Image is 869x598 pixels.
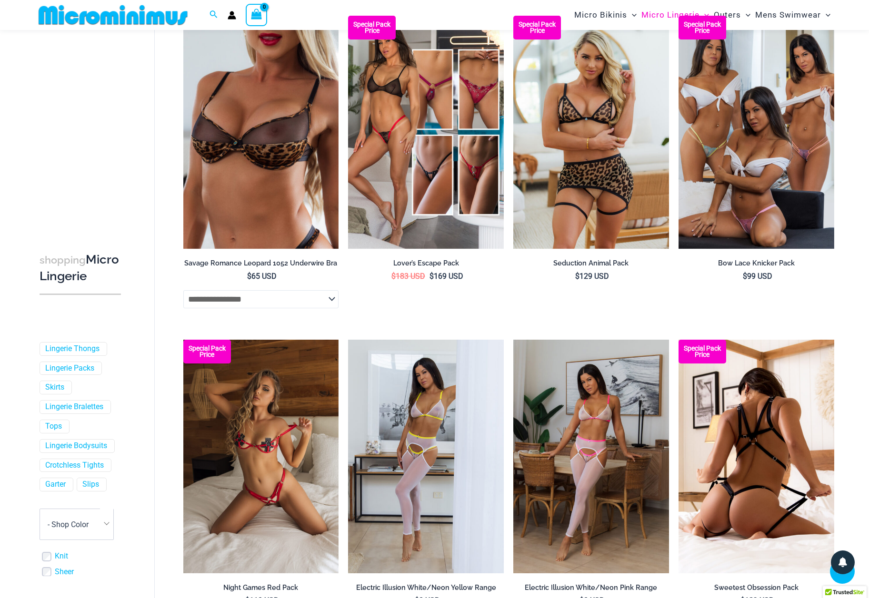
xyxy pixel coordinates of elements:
span: Menu Toggle [627,3,637,27]
span: Micro Lingerie [641,3,699,27]
img: Bow Lace Knicker Pack [679,16,834,249]
a: Electric Illusion White/Neon Pink Range [513,583,669,596]
a: Lingerie Bodysuits [45,441,107,451]
bdi: 99 USD [743,272,772,281]
bdi: 65 USD [247,272,277,281]
span: - Shop Color [40,510,113,540]
a: Crotchless Tights [45,461,104,471]
a: Sweetest Obsession Pack [679,583,834,596]
a: Tops [45,422,62,431]
a: Bow Lace Knicker Pack Bow Lace Mint Multi 601 Thong 03Bow Lace Mint Multi 601 Thong 03 [679,16,834,249]
a: View Shopping Cart, empty [246,4,268,26]
span: Mens Swimwear [755,3,821,27]
span: Outers [714,3,741,27]
a: Knit [55,552,68,562]
img: Lovers Escape Pack [348,16,504,249]
bdi: 129 USD [575,272,609,281]
b: Special Pack Price [513,21,561,34]
b: Special Pack Price [348,21,396,34]
span: $ [430,272,434,281]
h2: Electric Illusion White/Neon Yellow Range [348,583,504,592]
img: Electric Illusion White Neon Yellow 1521 Bra 611 Micro 552 Tights 01 [348,340,504,573]
img: MM SHOP LOGO FLAT [35,4,191,26]
a: Lingerie Bralettes [45,402,103,412]
span: $ [575,272,579,281]
span: - Shop Color [40,509,114,540]
a: Electric Illusion White Neon Yellow 1521 Bra 611 Micro 552 Tights 01Electric Illusion White Neon ... [348,340,504,573]
a: Slips [82,480,99,490]
a: OutersMenu ToggleMenu Toggle [711,3,753,27]
iframe: TrustedSite Certified [40,32,125,222]
a: Electric Illusion White Neon Pink 1521 Bra 611 Micro 552 Tights 02Electric Illusion White Neon Pi... [513,340,669,573]
a: Mens SwimwearMenu ToggleMenu Toggle [753,3,833,27]
a: Lingerie Packs [45,363,94,373]
bdi: 169 USD [430,272,463,281]
a: Garter [45,480,66,490]
img: 9 [679,340,834,573]
h2: Electric Illusion White/Neon Pink Range [513,583,669,592]
span: Menu Toggle [821,3,830,27]
span: shopping [40,254,86,266]
span: Menu Toggle [699,3,709,27]
bdi: 183 USD [391,272,425,281]
img: Night Games Red 1133 Bralette 6133 Thong 04 [183,340,339,573]
a: Skirts [45,383,64,393]
a: Sheer [55,567,74,577]
a: Sweetest Obsession Black 1129 Bra 6119 Bottom 1939 Bodysuit 01 99 [679,340,834,573]
a: Savage Romance Leopard 1052 Underwire Bra 01Savage Romance Leopard 1052 Underwire Bra 02Savage Ro... [183,16,339,249]
img: Seduction Animal 1034 Bra 6034 Thong 5019 Skirt 02 [513,16,669,249]
a: Seduction Animal Pack [513,259,669,271]
span: $ [743,272,747,281]
span: Micro Bikinis [574,3,627,27]
span: - Shop Color [48,520,89,529]
span: Menu Toggle [741,3,750,27]
h2: Sweetest Obsession Pack [679,583,834,592]
img: Savage Romance Leopard 1052 Underwire Bra 01 [183,16,339,249]
a: Night Games Red Pack [183,583,339,596]
a: Bow Lace Knicker Pack [679,259,834,271]
b: Special Pack Price [679,345,726,358]
h2: Night Games Red Pack [183,583,339,592]
span: $ [247,272,251,281]
b: Special Pack Price [183,345,231,358]
img: Electric Illusion White Neon Pink 1521 Bra 611 Micro 552 Tights 02 [513,340,669,573]
h2: Savage Romance Leopard 1052 Underwire Bra [183,259,339,268]
a: Account icon link [228,11,236,20]
nav: Site Navigation [570,1,835,29]
a: Night Games Red 1133 Bralette 6133 Thong 04 Night Games Red 1133 Bralette 6133 Thong 06Night Game... [183,340,339,573]
b: Special Pack Price [679,21,726,34]
a: Electric Illusion White/Neon Yellow Range [348,583,504,596]
h2: Seduction Animal Pack [513,259,669,268]
h2: Lover’s Escape Pack [348,259,504,268]
a: Micro BikinisMenu ToggleMenu Toggle [572,3,639,27]
a: Lovers Escape Pack Zoe Deep Red 689 Micro Thong 04Zoe Deep Red 689 Micro Thong 04 [348,16,504,249]
a: Savage Romance Leopard 1052 Underwire Bra [183,259,339,271]
a: Lingerie Thongs [45,344,100,354]
a: Micro LingerieMenu ToggleMenu Toggle [639,3,711,27]
a: Search icon link [210,9,218,21]
h3: Micro Lingerie [40,252,121,284]
a: Seduction Animal 1034 Bra 6034 Thong 5019 Skirt 02 Seduction Animal 1034 Bra 6034 Thong 5019 Skir... [513,16,669,249]
h2: Bow Lace Knicker Pack [679,259,834,268]
a: Lover’s Escape Pack [348,259,504,271]
span: $ [391,272,396,281]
